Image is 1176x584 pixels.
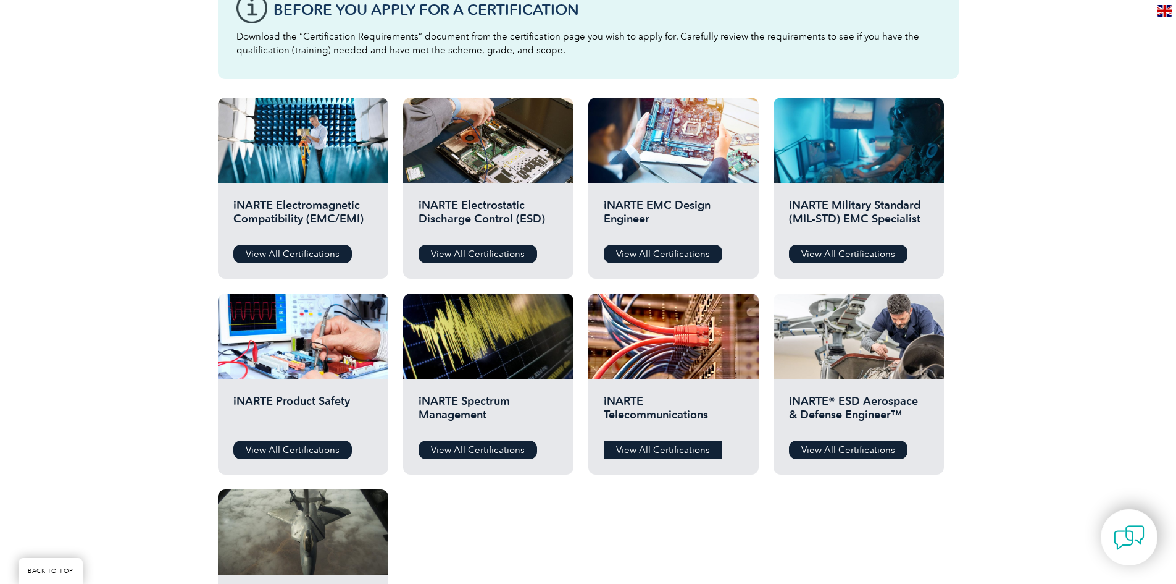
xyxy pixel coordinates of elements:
[604,245,722,263] a: View All Certifications
[419,441,537,459] a: View All Certifications
[419,245,537,263] a: View All Certifications
[1114,522,1145,553] img: contact-chat.png
[604,198,743,235] h2: iNARTE EMC Design Engineer
[233,394,373,431] h2: iNARTE Product Safety
[789,245,907,263] a: View All Certifications
[1157,5,1172,17] img: en
[419,198,558,235] h2: iNARTE Electrostatic Discharge Control (ESD)
[233,245,352,263] a: View All Certifications
[789,198,928,235] h2: iNARTE Military Standard (MIL-STD) EMC Specialist
[604,441,722,459] a: View All Certifications
[19,558,83,584] a: BACK TO TOP
[273,2,940,17] h3: Before You Apply For a Certification
[419,394,558,431] h2: iNARTE Spectrum Management
[604,394,743,431] h2: iNARTE Telecommunications
[789,441,907,459] a: View All Certifications
[233,198,373,235] h2: iNARTE Electromagnetic Compatibility (EMC/EMI)
[789,394,928,431] h2: iNARTE® ESD Aerospace & Defense Engineer™
[233,441,352,459] a: View All Certifications
[236,30,940,57] p: Download the “Certification Requirements” document from the certification page you wish to apply ...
